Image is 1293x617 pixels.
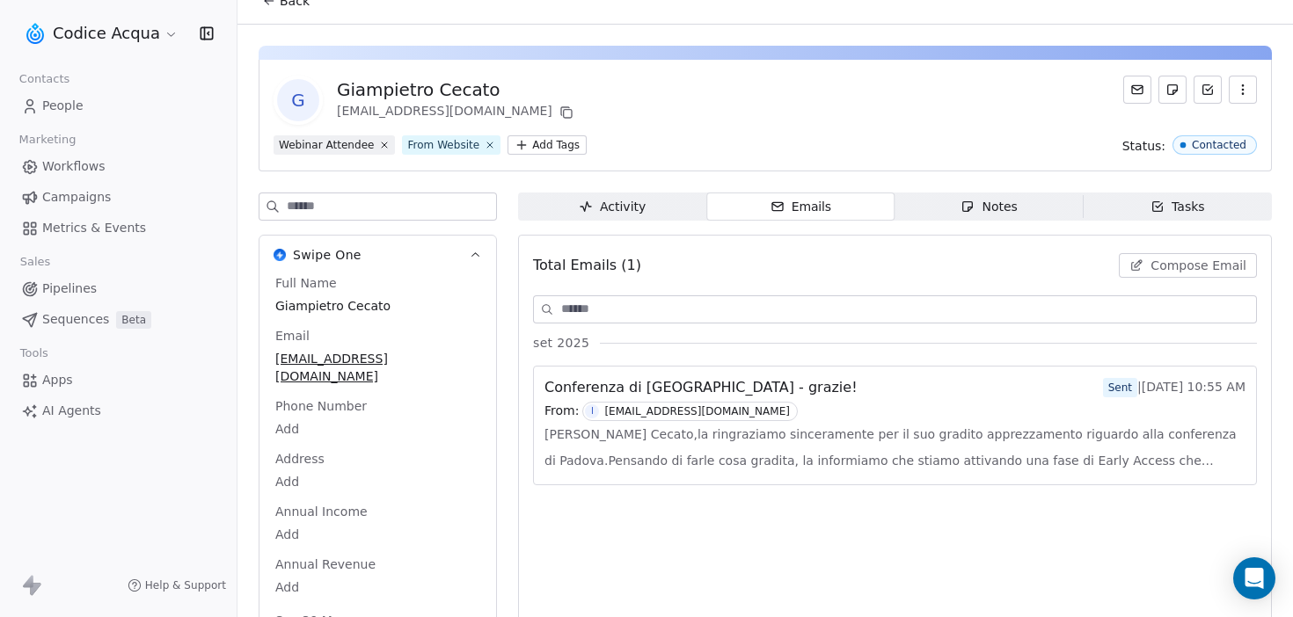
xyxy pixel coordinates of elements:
span: Help & Support [145,578,226,592]
span: Address [272,450,328,468]
span: Swipe One [293,246,362,264]
a: Pipelines [14,274,223,303]
span: Giampietro Cecato [275,297,480,315]
span: Full Name [272,274,340,292]
a: AI Agents [14,396,223,425]
a: Help & Support [128,578,226,592]
div: Open Intercom Messenger [1233,557,1275,599]
div: Tasks [1151,198,1205,216]
button: Codice Acqua [21,18,182,48]
div: Activity [579,198,646,216]
span: Add [275,526,480,543]
span: Contacts [11,66,77,92]
span: AI Agents [42,402,101,420]
div: Webinar Attendee [279,137,374,153]
img: logo.png [25,23,46,44]
span: [EMAIL_ADDRESS][DOMAIN_NAME] [275,350,480,385]
button: Compose Email [1119,253,1257,278]
span: set 2025 [533,334,589,352]
span: Annual Revenue [272,555,379,573]
span: Annual Income [272,503,371,520]
span: [PERSON_NAME] Cecato,la ringraziamo sinceramente per il suo gradito apprezzamento riguardo alla c... [544,421,1246,474]
span: Phone Number [272,397,370,415]
a: Metrics & Events [14,214,223,243]
div: Sent [1108,379,1132,396]
button: Swipe OneSwipe One [259,236,496,274]
a: People [14,91,223,120]
div: I [591,404,594,418]
span: Marketing [11,127,84,153]
span: Sequences [42,310,109,329]
span: Status: [1122,137,1165,155]
span: People [42,97,84,115]
span: Add [275,420,480,438]
span: Conferenza di [GEOGRAPHIC_DATA] - grazie! [544,377,858,398]
div: Notes [961,198,1017,216]
div: [EMAIL_ADDRESS][DOMAIN_NAME] [604,405,790,417]
div: From Website [407,137,479,153]
a: SequencesBeta [14,305,223,334]
span: | [DATE] 10:55 AM [1103,378,1246,397]
div: [EMAIL_ADDRESS][DOMAIN_NAME] [337,102,577,123]
span: Codice Acqua [53,22,160,45]
div: Contacted [1192,139,1246,151]
span: Pipelines [42,279,97,298]
span: Add [275,473,480,490]
span: Email [272,327,313,345]
span: Add [275,578,480,596]
span: Sales [12,249,58,275]
span: Tools [12,340,55,367]
a: Apps [14,366,223,395]
span: Metrics & Events [42,219,146,237]
span: Beta [116,311,151,329]
div: Giampietro Cecato [337,77,577,102]
span: From: [544,402,579,421]
button: Add Tags [508,135,587,155]
span: Compose Email [1151,257,1246,274]
span: Workflows [42,157,106,176]
span: G [277,79,319,121]
img: Swipe One [274,249,286,261]
span: Campaigns [42,188,111,207]
a: Campaigns [14,183,223,212]
a: Workflows [14,152,223,181]
span: Apps [42,371,73,389]
span: Total Emails (1) [533,255,641,276]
